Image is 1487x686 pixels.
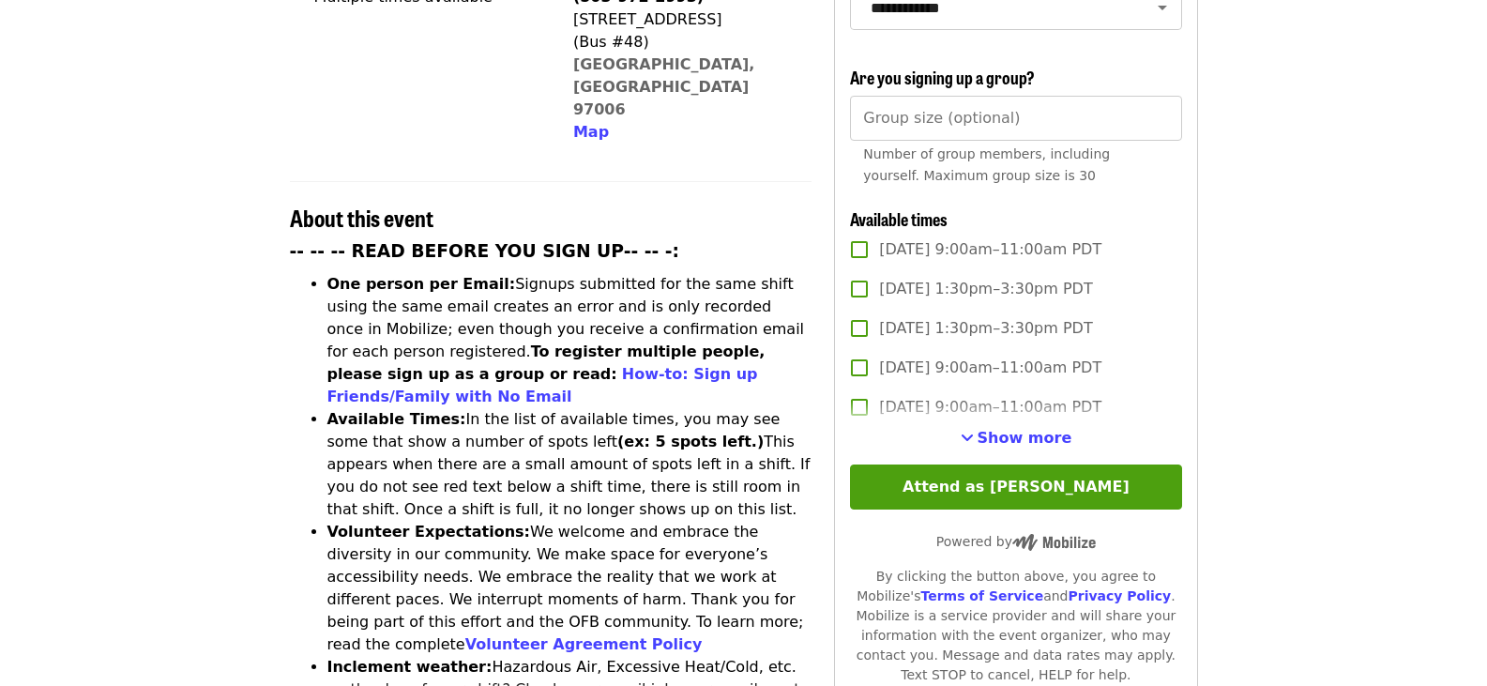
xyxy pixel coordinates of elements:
button: Attend as [PERSON_NAME] [850,465,1181,510]
strong: To register multiple people, please sign up as a group or read: [327,343,766,383]
strong: Available Times: [327,410,466,428]
strong: Inclement weather: [327,658,493,676]
strong: Volunteer Expectations: [327,523,531,541]
a: [GEOGRAPHIC_DATA], [GEOGRAPHIC_DATA] 97006 [573,55,755,118]
span: [DATE] 1:30pm–3:30pm PDT [879,278,1092,300]
span: [DATE] 9:00am–11:00am PDT [879,396,1101,419]
span: Number of group members, including yourself. Maximum group size is 30 [863,146,1110,183]
button: Map [573,121,609,144]
img: Powered by Mobilize [1012,534,1096,551]
li: In the list of available times, you may see some that show a number of spots left This appears wh... [327,408,812,521]
span: [DATE] 9:00am–11:00am PDT [879,357,1101,379]
div: By clicking the button above, you agree to Mobilize's and . Mobilize is a service provider and wi... [850,567,1181,685]
span: Map [573,123,609,141]
span: [DATE] 1:30pm–3:30pm PDT [879,317,1092,340]
span: [DATE] 9:00am–11:00am PDT [879,238,1101,261]
li: We welcome and embrace the diversity in our community. We make space for everyone’s accessibility... [327,521,812,656]
strong: (ex: 5 spots left.) [617,433,764,450]
button: See more timeslots [961,427,1072,450]
strong: -- -- -- READ BEFORE YOU SIGN UP-- -- -: [290,241,680,261]
a: Privacy Policy [1068,588,1171,603]
strong: One person per Email: [327,275,516,293]
div: (Bus #48) [573,31,797,53]
a: How-to: Sign up Friends/Family with No Email [327,365,758,405]
li: Signups submitted for the same shift using the same email creates an error and is only recorded o... [327,273,812,408]
a: Terms of Service [920,588,1043,603]
span: Powered by [936,534,1096,549]
div: [STREET_ADDRESS] [573,8,797,31]
input: [object Object] [850,96,1181,141]
span: Show more [978,429,1072,447]
span: About this event [290,201,433,234]
span: Available times [850,206,948,231]
a: Volunteer Agreement Policy [465,635,703,653]
span: Are you signing up a group? [850,65,1035,89]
